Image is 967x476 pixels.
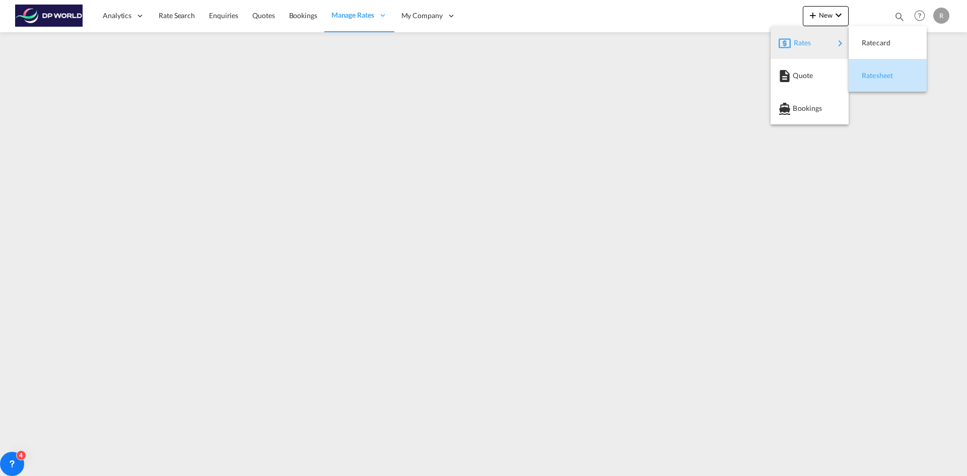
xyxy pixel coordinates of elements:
span: Bookings [793,98,804,118]
span: Ratecard [862,33,873,53]
span: Quote [793,65,804,86]
div: Ratecard [857,30,919,55]
span: Ratesheet [862,65,873,86]
div: Ratesheet [857,63,919,88]
button: Bookings [771,92,849,124]
div: Bookings [779,96,841,121]
div: Quote [779,63,841,88]
button: Quote [771,59,849,92]
span: Rates [794,33,806,53]
md-icon: icon-chevron-right [834,37,846,49]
